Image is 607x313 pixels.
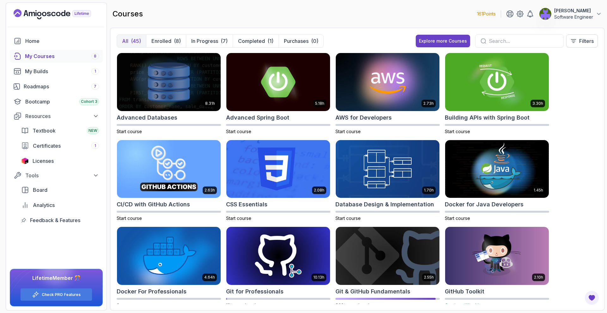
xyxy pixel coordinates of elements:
[313,275,324,280] p: 10.13h
[95,69,96,74] span: 1
[314,188,324,193] p: 2.08h
[226,287,284,296] h2: Git for Professionals
[335,200,434,209] h2: Database Design & Implementation
[335,129,361,134] span: Start course
[10,35,103,47] a: home
[226,129,251,134] span: Start course
[226,200,267,209] h2: CSS Essentials
[226,216,251,221] span: Start course
[14,9,106,19] a: Landing page
[10,170,103,181] button: Tools
[25,37,99,45] div: Home
[445,53,549,111] img: Building APIs with Spring Boot card
[539,8,602,20] button: user profile image[PERSON_NAME]Software Engineer
[226,227,330,309] a: Git for Professionals card10.13hGit for Professionals1% completed
[584,290,599,305] button: Open Feedback Button
[554,8,593,14] p: [PERSON_NAME]
[10,50,103,62] a: courses
[445,303,484,308] span: Continue Watching
[42,292,81,297] a: Check PRO Features
[315,101,324,106] p: 5.18h
[191,37,218,45] p: In Progress
[267,37,273,45] div: (1)
[151,37,171,45] p: Enrolled
[117,35,146,47] button: All(45)
[30,216,80,224] span: Feedback & Features
[335,303,369,308] span: 96% completed
[113,9,143,19] h2: courses
[17,124,103,137] a: textbook
[335,227,440,309] a: Git & GitHub Fundamentals card2.55hGit & GitHub Fundamentals96% completed
[33,201,55,209] span: Analytics
[424,188,434,193] p: 1.70h
[17,155,103,167] a: licenses
[445,200,524,209] h2: Docker for Java Developers
[25,172,99,179] div: Tools
[117,200,190,209] h2: CI/CD with GitHub Actions
[33,142,61,150] span: Certificates
[419,38,467,44] div: Explore more Courses
[17,139,103,152] a: certificates
[94,54,96,59] span: 8
[226,53,330,111] img: Advanced Spring Boot card
[21,158,29,164] img: jetbrains icon
[122,37,128,45] p: All
[94,84,96,89] span: 7
[539,8,551,20] img: user profile image
[33,127,56,134] span: Textbook
[117,287,187,296] h2: Docker For Professionals
[284,37,309,45] p: Purchases
[25,112,99,120] div: Resources
[233,35,279,47] button: Completed(1)
[117,216,142,221] span: Start course
[24,83,99,90] div: Roadmaps
[445,113,530,122] h2: Building APIs with Spring Boot
[335,113,392,122] h2: AWS for Developers
[335,216,361,221] span: Start course
[33,186,47,194] span: Board
[117,113,177,122] h2: Advanced Databases
[10,65,103,78] a: builds
[117,129,142,134] span: Start course
[226,113,289,122] h2: Advanced Spring Boot
[25,98,99,105] div: Bootcamp
[221,37,228,45] div: (7)
[17,184,103,196] a: board
[534,188,543,193] p: 1.45h
[226,303,256,308] span: 1% completed
[10,95,103,108] a: bootcamp
[117,140,221,198] img: CI/CD with GitHub Actions card
[445,140,549,198] img: Docker for Java Developers card
[20,288,92,301] button: Check PRO Features
[311,37,318,45] div: (0)
[25,68,99,75] div: My Builds
[33,157,54,165] span: Licenses
[81,99,97,104] span: Cohort 3
[423,101,434,106] p: 2.73h
[117,227,221,285] img: Docker For Professionals card
[416,35,470,47] button: Explore more Courses
[424,275,434,280] p: 2.55h
[445,287,484,296] h2: GitHub Toolkit
[146,35,186,47] button: Enrolled(8)
[279,35,323,47] button: Purchases(0)
[336,227,439,285] img: Git & GitHub Fundamentals card
[445,227,549,285] img: GitHub Toolkit card
[17,199,103,211] a: analytics
[25,52,99,60] div: My Courses
[445,216,470,221] span: Start course
[579,37,594,45] p: Filters
[489,37,558,45] input: Search...
[204,275,215,280] p: 4.64h
[117,53,221,111] img: Advanced Databases card
[131,37,141,45] div: (45)
[445,129,470,134] span: Start course
[186,35,233,47] button: In Progress(7)
[554,14,593,20] p: Software Engineer
[10,110,103,122] button: Resources
[534,275,543,280] p: 2.10h
[95,143,96,148] span: 1
[238,37,265,45] p: Completed
[117,303,142,308] span: Start course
